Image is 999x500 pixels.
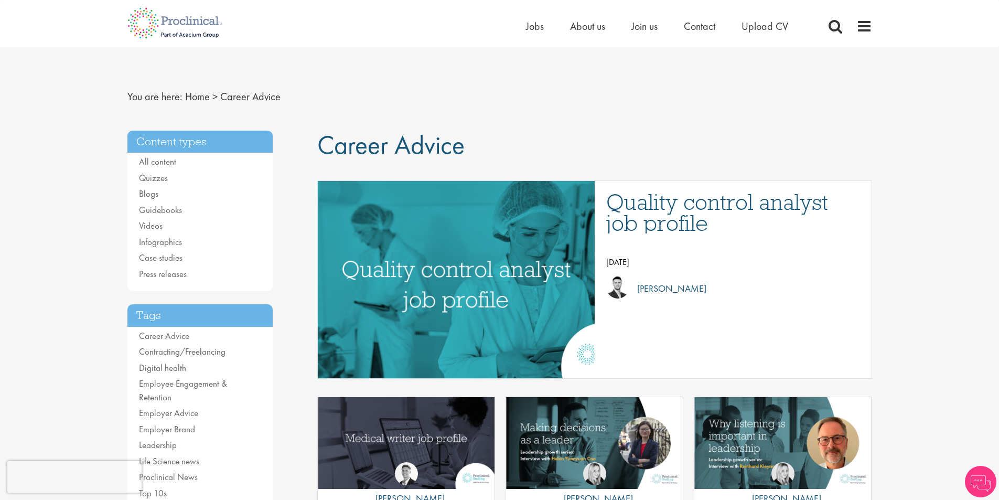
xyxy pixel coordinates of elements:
img: Medical writer job profile [318,397,495,489]
a: Link to a post [694,397,871,490]
a: Employer Brand [139,423,195,435]
img: Chatbot [965,466,996,497]
a: Digital health [139,362,186,374]
a: Quizzes [139,172,168,184]
a: Case studies [139,252,182,263]
a: All content [139,156,176,167]
a: Career Advice [139,330,189,342]
a: About us [570,19,605,33]
img: Joshua Godden [606,275,629,299]
a: Joshua Godden [PERSON_NAME] [606,275,861,302]
p: [DATE] [606,254,861,270]
a: Leadership [139,439,177,451]
a: Blogs [139,188,158,199]
a: Videos [139,220,163,231]
span: Career Advice [220,90,281,103]
span: Career Advice [317,128,465,162]
a: breadcrumb link [185,90,210,103]
img: Decisions in leadership with Helen Yuanyuan Cao [506,397,683,489]
a: Press releases [139,268,187,280]
h3: Tags [127,304,273,327]
a: Link to a post [318,181,595,378]
a: Employee Engagement & Retention [139,378,227,403]
a: Employer Advice [139,407,198,419]
a: Upload CV [742,19,788,33]
a: Proclinical News [139,471,198,483]
span: You are here: [127,90,182,103]
a: Link to a post [318,397,495,490]
a: Life Science news [139,455,199,467]
a: Infographics [139,236,182,248]
a: Jobs [526,19,544,33]
img: Why listening is important in leadership | Reinhard Kleyna [694,397,871,489]
a: Contact [684,19,715,33]
a: Join us [631,19,658,33]
img: quality control analyst job profile [266,181,646,378]
a: Link to a post [506,397,683,490]
p: [PERSON_NAME] [629,281,706,296]
a: Guidebooks [139,204,182,216]
a: Top 10s [139,487,167,499]
a: Quality control analyst job profile [606,192,861,233]
iframe: reCAPTCHA [7,461,142,493]
h3: Content types [127,131,273,153]
a: Contracting/Freelancing [139,346,225,357]
img: George Watson [395,462,418,485]
span: > [212,90,218,103]
img: Naima Morys [583,462,606,485]
img: Naima Morys [771,462,794,485]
